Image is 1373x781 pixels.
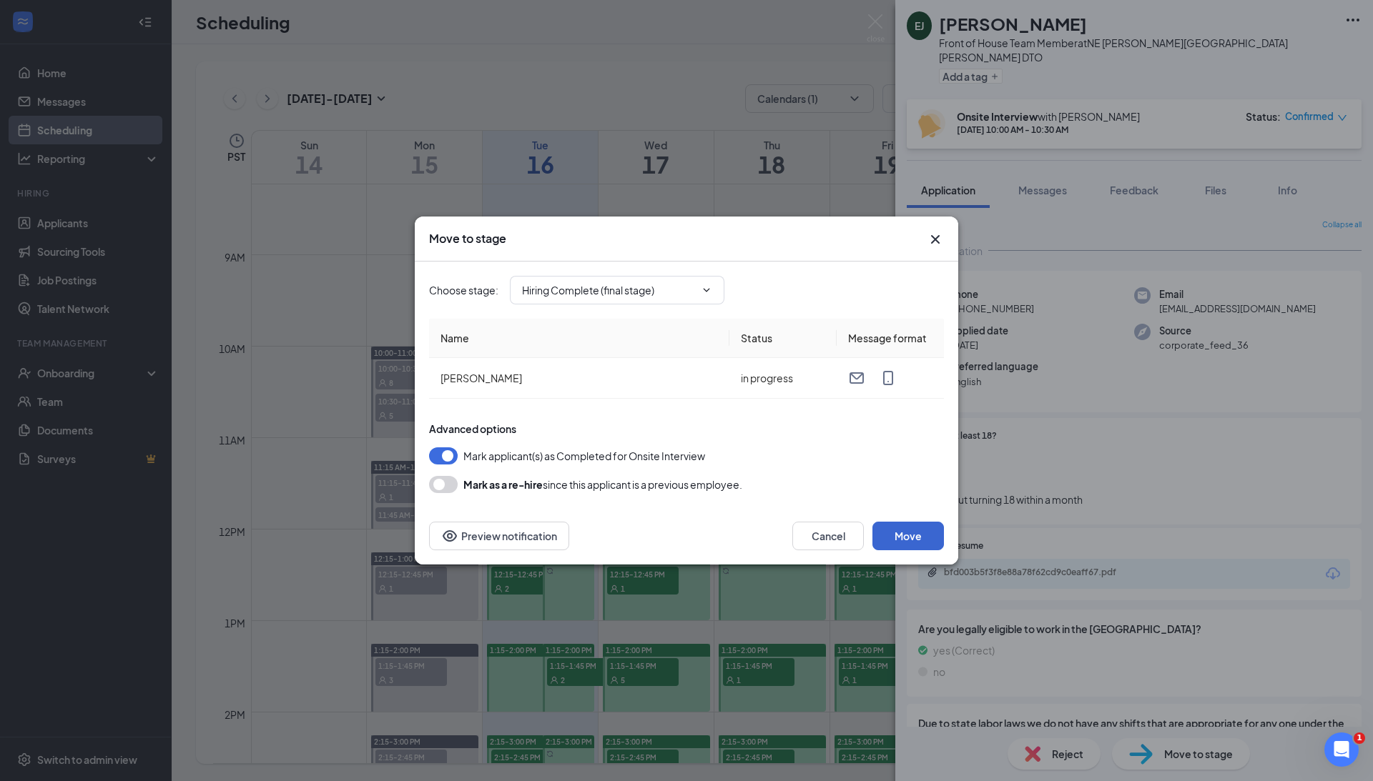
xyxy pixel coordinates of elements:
th: Message format [837,319,944,358]
h3: Move to stage [429,231,506,247]
div: Advanced options [429,422,944,436]
svg: ChevronDown [701,284,712,296]
td: in progress [729,358,837,399]
b: Mark as a re-hire [463,478,543,491]
span: 1 [1354,732,1365,744]
svg: Eye [441,527,458,544]
button: Cancel [792,522,864,550]
svg: MobileSms [880,369,897,387]
th: Name [429,319,729,358]
button: Preview notificationEye [429,522,569,550]
button: Close [927,231,944,248]
iframe: Intercom live chat [1324,732,1359,767]
th: Status [729,319,837,358]
span: Choose stage : [429,282,498,298]
svg: Cross [927,231,944,248]
svg: Email [848,369,865,387]
div: since this applicant is a previous employee. [463,476,742,493]
span: [PERSON_NAME] [441,372,522,384]
span: Mark applicant(s) as Completed for Onsite Interview [463,447,705,464]
button: Move [872,522,944,550]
